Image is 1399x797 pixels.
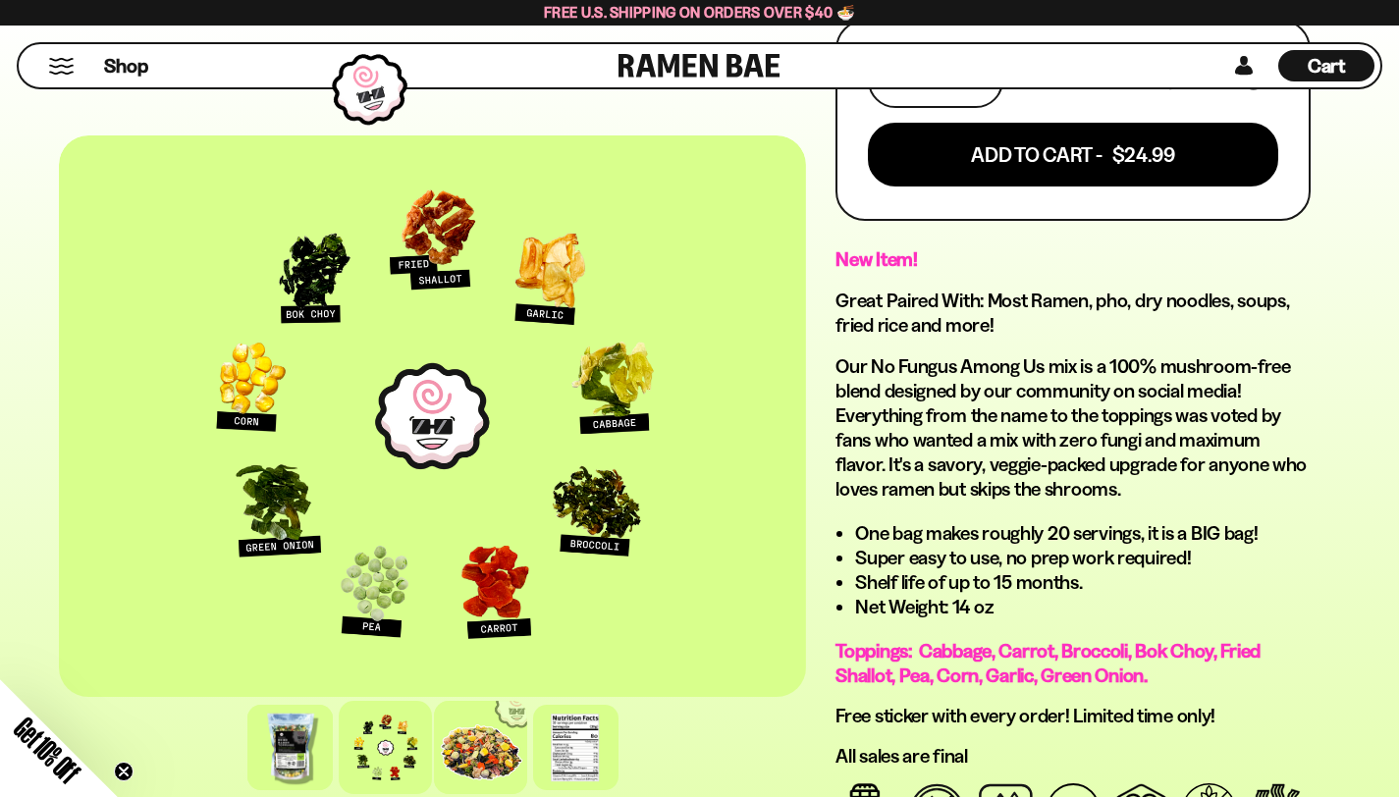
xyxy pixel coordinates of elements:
[835,354,1311,502] p: Our No Fungus Among Us mix is a 100% mushroom-free blend designed by our community on social medi...
[1308,54,1346,78] span: Cart
[835,247,917,271] strong: New Item!
[855,546,1311,570] li: Super easy to use, no prep work required!
[855,570,1311,595] li: Shelf life of up to 15 months.
[868,123,1278,186] button: Add To Cart - $24.99
[855,595,1311,619] li: Net Weight: 14 oz
[855,521,1311,546] li: One bag makes roughly 20 servings, it is a BIG bag!
[48,58,75,75] button: Mobile Menu Trigger
[835,744,1311,769] p: All sales are final
[104,50,148,81] a: Shop
[544,3,855,22] span: Free U.S. Shipping on Orders over $40 🍜
[9,712,85,788] span: Get 10% Off
[114,762,134,781] button: Close teaser
[835,639,1261,687] span: Toppings: Cabbage, Carrot, Broccoli, Bok Choy, Fried Shallot, Pea, Corn, Garlic, Green Onion.
[835,704,1215,727] span: Free sticker with every order! Limited time only!
[835,289,1311,338] h2: Great Paired With: Most Ramen, pho, dry noodles, soups, fried rice and more!
[1278,44,1374,87] a: Cart
[104,53,148,80] span: Shop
